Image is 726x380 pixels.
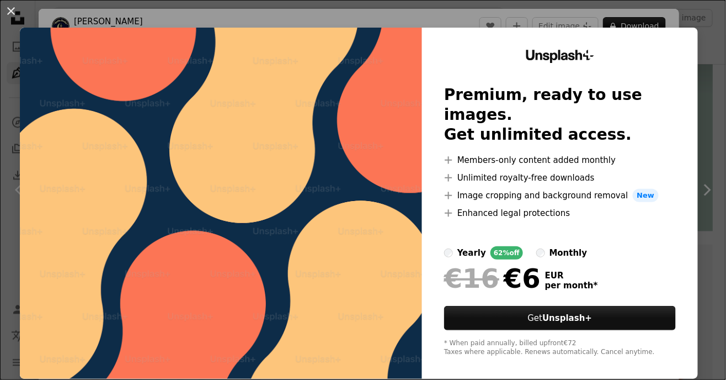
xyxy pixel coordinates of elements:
h2: Premium, ready to use images. Get unlimited access. [444,85,676,145]
span: EUR [545,271,598,281]
div: 62% off [490,246,523,260]
div: €6 [444,264,541,293]
li: Unlimited royalty-free downloads [444,171,676,184]
input: monthly [536,249,545,257]
strong: Unsplash+ [542,313,592,323]
span: €16 [444,264,499,293]
span: per month * [545,281,598,291]
span: New [633,189,659,202]
li: Members-only content added monthly [444,154,676,167]
div: * When paid annually, billed upfront €72 Taxes where applicable. Renews automatically. Cancel any... [444,339,676,357]
input: yearly62%off [444,249,453,257]
button: GetUnsplash+ [444,306,676,330]
li: Enhanced legal protections [444,207,676,220]
div: monthly [549,246,588,260]
li: Image cropping and background removal [444,189,676,202]
div: yearly [457,246,486,260]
